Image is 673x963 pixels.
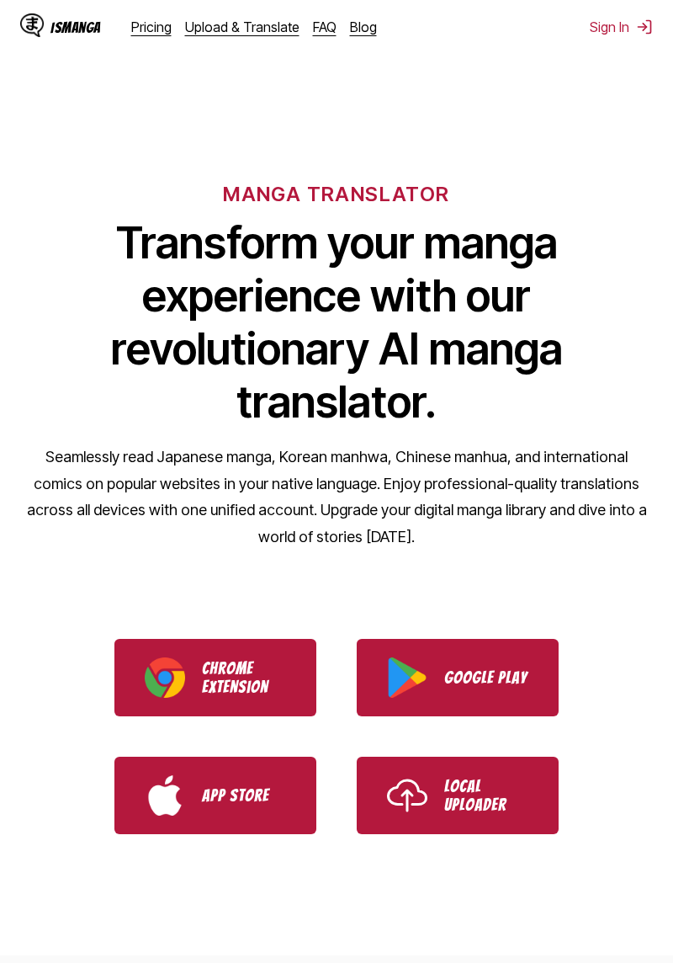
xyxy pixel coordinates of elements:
p: Local Uploader [444,777,528,814]
a: Download IsManga from App Store [114,757,316,834]
div: IsManga [50,19,101,35]
img: App Store logo [145,775,185,816]
a: FAQ [313,19,336,35]
a: Pricing [131,19,172,35]
a: Download IsManga Chrome Extension [114,639,316,716]
p: Seamlessly read Japanese manga, Korean manhwa, Chinese manhua, and international comics on popula... [20,444,653,550]
img: Chrome logo [145,657,185,698]
a: Download IsManga from Google Play [357,639,559,716]
img: Google Play logo [387,657,427,698]
a: Use IsManga Local Uploader [357,757,559,834]
p: Chrome Extension [202,659,286,696]
img: IsManga Logo [20,13,44,37]
p: App Store [202,786,286,805]
a: Upload & Translate [185,19,299,35]
img: Upload icon [387,775,427,816]
button: Sign In [590,19,653,35]
a: IsManga LogoIsManga [20,13,131,40]
p: Google Play [444,668,528,687]
h6: MANGA TRANSLATOR [223,182,449,206]
a: Blog [350,19,377,35]
h1: Transform your manga experience with our revolutionary AI manga translator. [20,216,653,428]
img: Sign out [636,19,653,35]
